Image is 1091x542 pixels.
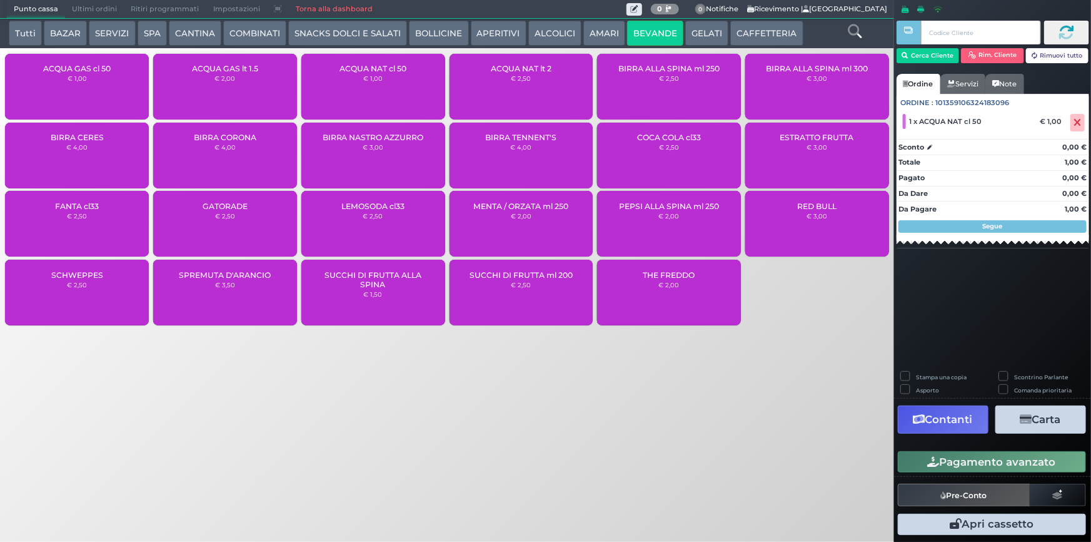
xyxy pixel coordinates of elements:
[1015,386,1072,394] label: Comanda prioritaria
[643,270,695,280] span: THE FREDDO
[289,1,380,18] a: Torna alla dashboard
[916,386,939,394] label: Asporto
[898,173,925,182] strong: Pagato
[339,64,406,73] span: ACQUA NAT cl 50
[659,143,679,151] small: € 2,50
[940,74,985,94] a: Servizi
[897,48,960,63] button: Cerca Cliente
[659,212,680,220] small: € 2,00
[695,4,706,15] span: 0
[511,281,531,289] small: € 2,50
[169,21,221,46] button: CANTINA
[363,212,383,220] small: € 2,50
[618,64,720,73] span: BIRRA ALLA SPINA ml 250
[807,212,827,220] small: € 3,00
[657,4,662,13] b: 0
[528,21,581,46] button: ALCOLICI
[807,74,827,82] small: € 3,00
[124,1,206,18] span: Ritiri programmati
[68,74,87,82] small: € 1,00
[659,281,680,289] small: € 2,00
[995,406,1086,434] button: Carta
[898,158,920,166] strong: Totale
[985,74,1023,94] a: Note
[1015,373,1068,381] label: Scontrino Parlante
[364,290,383,298] small: € 1,50
[341,202,405,211] span: LEMOSODA cl33
[203,202,248,211] span: GATORADE
[67,212,87,220] small: € 2,50
[473,202,568,211] span: MENTA / ORZATA ml 250
[898,406,988,434] button: Contanti
[323,133,424,142] span: BIRRA NASTRO AZZURRO
[206,1,267,18] span: Impostazioni
[363,74,383,82] small: € 1,00
[510,143,531,151] small: € 4,00
[921,21,1040,44] input: Codice Cliente
[51,133,104,142] span: BIRRA CERES
[67,281,87,289] small: € 2,50
[897,74,940,94] a: Ordine
[627,21,683,46] button: BEVANDE
[936,98,1010,108] span: 101359106324183096
[898,484,1030,506] button: Pre-Conto
[471,21,526,46] button: APERITIVI
[89,21,135,46] button: SERVIZI
[583,21,625,46] button: AMARI
[1065,158,1087,166] strong: 1,00 €
[807,143,827,151] small: € 3,00
[685,21,728,46] button: GELATI
[363,143,383,151] small: € 3,00
[1062,173,1087,182] strong: 0,00 €
[983,222,1003,230] strong: Segue
[901,98,934,108] span: Ordine :
[659,74,679,82] small: € 2,50
[898,205,937,213] strong: Da Pagare
[730,21,803,46] button: CAFFETTERIA
[179,270,271,280] span: SPREMUTA D'ARANCIO
[7,1,65,18] span: Punto cassa
[66,143,88,151] small: € 4,00
[194,133,256,142] span: BIRRA CORONA
[192,64,258,73] span: ACQUA GAS lt 1.5
[898,189,928,198] strong: Da Dare
[491,64,551,73] span: ACQUA NAT lt 2
[485,133,556,142] span: BIRRA TENNENT'S
[215,281,235,289] small: € 3,50
[9,21,42,46] button: Tutti
[898,451,1086,473] button: Pagamento avanzato
[44,21,87,46] button: BAZAR
[214,143,236,151] small: € 4,00
[1065,205,1087,213] strong: 1,00 €
[65,1,124,18] span: Ultimi ordini
[766,64,868,73] span: BIRRA ALLA SPINA ml 300
[138,21,167,46] button: SPA
[511,74,531,82] small: € 2,50
[916,373,967,381] label: Stampa una copia
[619,202,719,211] span: PEPSI ALLA SPINA ml 250
[1062,143,1087,151] strong: 0,00 €
[898,142,924,153] strong: Sconto
[961,48,1024,63] button: Rim. Cliente
[797,202,837,211] span: RED BULL
[312,270,435,289] span: SUCCHI DI FRUTTA ALLA SPINA
[470,270,573,280] span: SUCCHI DI FRUTTA ml 200
[910,117,982,126] span: 1 x ACQUA NAT cl 50
[898,514,1086,535] button: Apri cassetto
[288,21,407,46] button: SNACKS DOLCI E SALATI
[409,21,468,46] button: BOLLICINE
[215,212,235,220] small: € 2,50
[511,212,531,220] small: € 2,00
[637,133,701,142] span: COCA COLA cl33
[55,202,99,211] span: FANTA cl33
[1062,189,1087,198] strong: 0,00 €
[51,270,103,280] span: SCHWEPPES
[1026,48,1089,63] button: Rimuovi tutto
[214,74,235,82] small: € 2,00
[780,133,854,142] span: ESTRATTO FRUTTA
[1038,117,1068,126] div: € 1,00
[223,21,286,46] button: COMBINATI
[43,64,111,73] span: ACQUA GAS cl 50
